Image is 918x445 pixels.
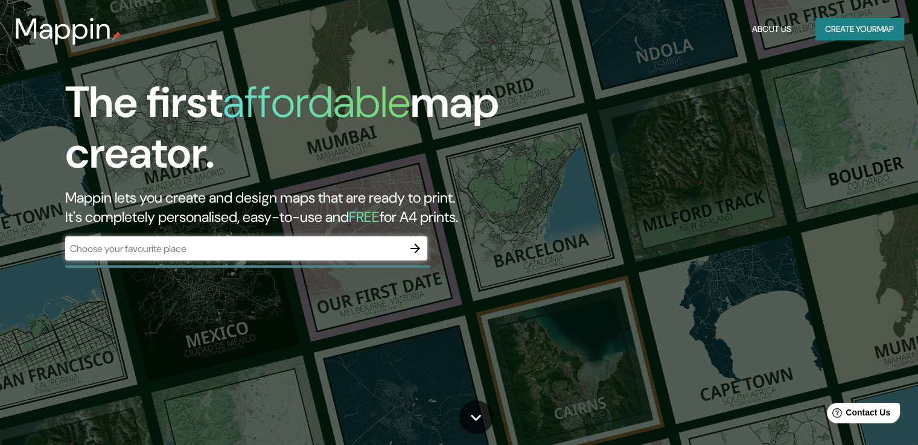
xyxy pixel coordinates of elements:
[811,398,905,432] iframe: Help widget launcher
[14,12,112,46] h3: Mappin
[65,188,524,227] h2: Mappin lets you create and design maps that are ready to print. It's completely personalised, eas...
[223,74,410,130] h1: affordable
[65,77,524,188] h1: The first map creator.
[815,18,904,40] button: Create yourmap
[65,242,403,256] input: Choose your favourite place
[747,18,796,40] button: About Us
[112,31,121,41] img: mappin-pin
[349,207,380,226] h5: FREE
